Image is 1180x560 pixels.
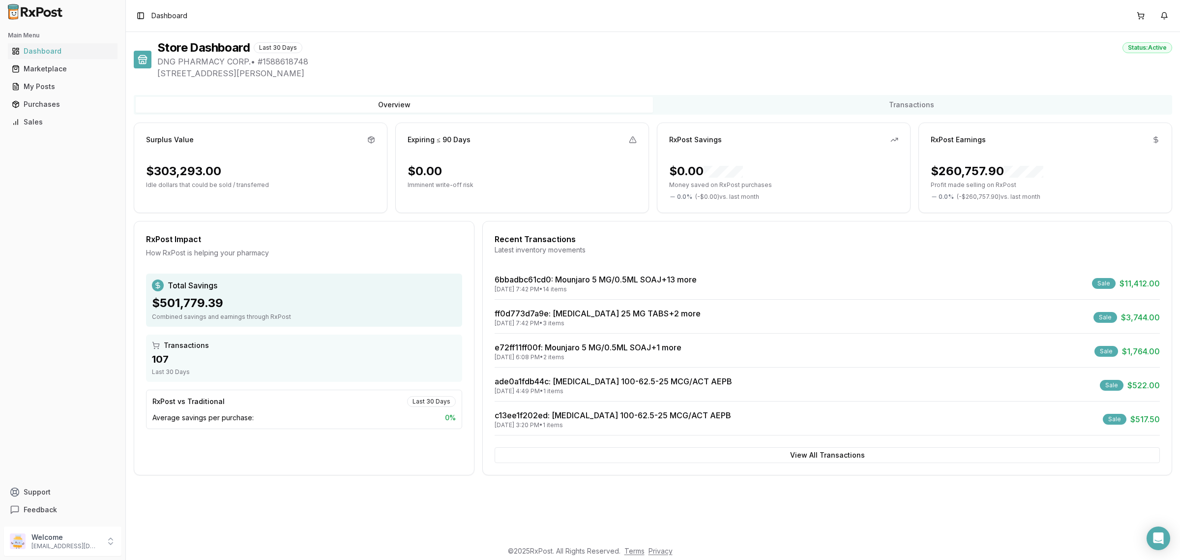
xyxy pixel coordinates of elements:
[495,275,697,284] a: 6bbadbc61cd0: Mounjaro 5 MG/0.5ML SOAJ+13 more
[408,163,442,179] div: $0.00
[8,78,118,95] a: My Posts
[151,11,187,21] span: Dashboard
[1103,414,1126,425] div: Sale
[495,447,1160,463] button: View All Transactions
[8,95,118,113] a: Purchases
[445,413,456,423] span: 0 %
[495,387,732,395] div: [DATE] 4:49 PM • 1 items
[152,397,225,406] div: RxPost vs Traditional
[8,31,118,39] h2: Main Menu
[168,280,217,291] span: Total Savings
[931,181,1160,189] p: Profit made selling on RxPost
[495,376,732,386] a: ade0a1fdb44c: [MEDICAL_DATA] 100-62.5-25 MCG/ACT AEPB
[157,56,1172,67] span: DNG PHARMACY CORP. • # 1588618748
[146,135,194,145] div: Surplus Value
[4,79,121,94] button: My Posts
[495,233,1160,245] div: Recent Transactions
[939,193,954,201] span: 0.0 %
[4,501,121,519] button: Feedback
[146,233,462,245] div: RxPost Impact
[8,113,118,131] a: Sales
[1094,346,1118,357] div: Sale
[152,295,456,311] div: $501,779.39
[407,396,456,407] div: Last 30 Days
[4,483,121,501] button: Support
[12,99,114,109] div: Purchases
[653,97,1170,113] button: Transactions
[4,43,121,59] button: Dashboard
[4,96,121,112] button: Purchases
[151,11,187,21] nav: breadcrumb
[695,193,759,201] span: ( - $0.00 ) vs. last month
[495,245,1160,255] div: Latest inventory movements
[669,181,898,189] p: Money saved on RxPost purchases
[136,97,653,113] button: Overview
[157,40,250,56] h1: Store Dashboard
[24,505,57,515] span: Feedback
[152,413,254,423] span: Average savings per purchase:
[12,46,114,56] div: Dashboard
[931,135,986,145] div: RxPost Earnings
[495,421,731,429] div: [DATE] 3:20 PM • 1 items
[152,313,456,321] div: Combined savings and earnings through RxPost
[624,547,645,555] a: Terms
[931,163,1043,179] div: $260,757.90
[31,542,100,550] p: [EMAIL_ADDRESS][DOMAIN_NAME]
[1100,380,1123,391] div: Sale
[146,163,221,179] div: $303,293.00
[1127,379,1160,391] span: $522.00
[1122,345,1160,357] span: $1,764.00
[649,547,673,555] a: Privacy
[677,193,692,201] span: 0.0 %
[1122,42,1172,53] div: Status: Active
[12,117,114,127] div: Sales
[254,42,302,53] div: Last 30 Days
[495,342,681,352] a: e72ff11ff00f: Mounjaro 5 MG/0.5ML SOAJ+1 more
[4,114,121,130] button: Sales
[8,60,118,78] a: Marketplace
[146,248,462,258] div: How RxPost is helping your pharmacy
[1147,527,1170,550] div: Open Intercom Messenger
[157,67,1172,79] span: [STREET_ADDRESS][PERSON_NAME]
[1092,278,1116,289] div: Sale
[8,42,118,60] a: Dashboard
[408,181,637,189] p: Imminent write-off risk
[1120,278,1160,289] span: $11,412.00
[1093,312,1117,323] div: Sale
[669,135,722,145] div: RxPost Savings
[408,135,471,145] div: Expiring ≤ 90 Days
[957,193,1040,201] span: ( - $260,757.90 ) vs. last month
[1121,311,1160,323] span: $3,744.00
[10,533,26,549] img: User avatar
[12,82,114,92] div: My Posts
[1130,413,1160,425] span: $517.50
[669,163,743,179] div: $0.00
[152,368,456,376] div: Last 30 Days
[495,309,701,318] a: ff0d773d7a9e: [MEDICAL_DATA] 25 MG TABS+2 more
[164,341,209,350] span: Transactions
[152,352,456,366] div: 107
[31,532,100,542] p: Welcome
[495,410,731,420] a: c13ee1f202ed: [MEDICAL_DATA] 100-62.5-25 MCG/ACT AEPB
[495,319,701,327] div: [DATE] 7:42 PM • 3 items
[4,4,67,20] img: RxPost Logo
[12,64,114,74] div: Marketplace
[495,285,697,293] div: [DATE] 7:42 PM • 14 items
[4,61,121,77] button: Marketplace
[495,353,681,361] div: [DATE] 6:08 PM • 2 items
[146,181,375,189] p: Idle dollars that could be sold / transferred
